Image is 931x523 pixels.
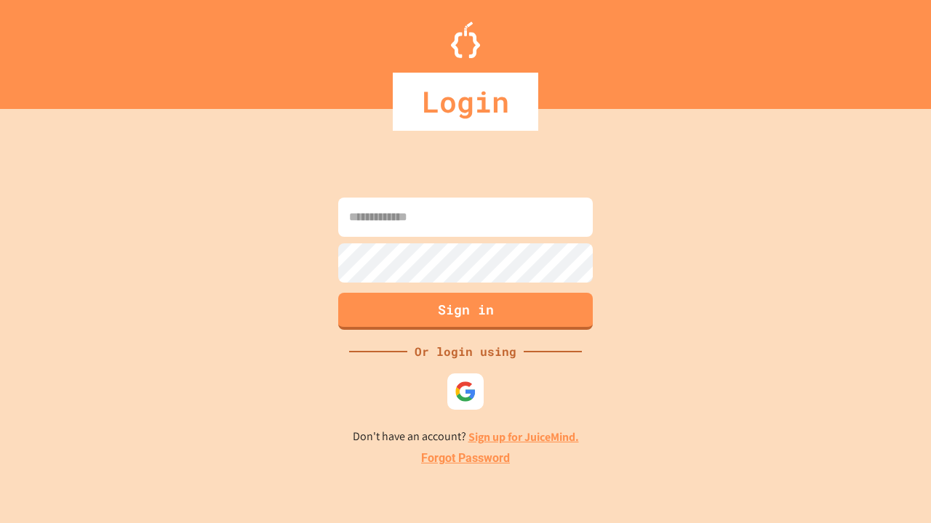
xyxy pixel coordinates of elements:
[338,293,593,330] button: Sign in
[407,343,524,360] div: Or login using
[451,22,480,58] img: Logo.svg
[421,450,510,467] a: Forgot Password
[393,73,538,131] div: Login
[810,402,916,463] iframe: chat widget
[353,428,579,446] p: Don't have an account?
[455,381,476,402] img: google-icon.svg
[468,429,579,445] a: Sign up for JuiceMind.
[870,465,916,508] iframe: chat widget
